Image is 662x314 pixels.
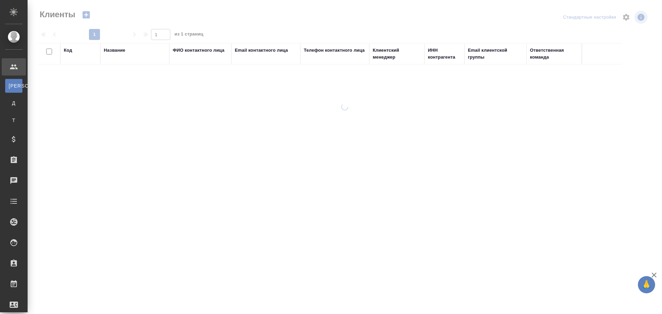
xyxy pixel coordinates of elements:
[373,47,421,61] div: Клиентский менеджер
[5,113,22,127] a: Т
[9,82,19,89] span: [PERSON_NAME]
[9,117,19,124] span: Т
[304,47,365,54] div: Телефон контактного лица
[428,47,461,61] div: ИНН контрагента
[64,47,72,54] div: Код
[638,276,655,293] button: 🙏
[530,47,578,61] div: Ответственная команда
[468,47,523,61] div: Email клиентской группы
[104,47,125,54] div: Название
[9,100,19,107] span: Д
[173,47,224,54] div: ФИО контактного лица
[641,277,652,292] span: 🙏
[235,47,288,54] div: Email контактного лица
[5,96,22,110] a: Д
[5,79,22,93] a: [PERSON_NAME]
